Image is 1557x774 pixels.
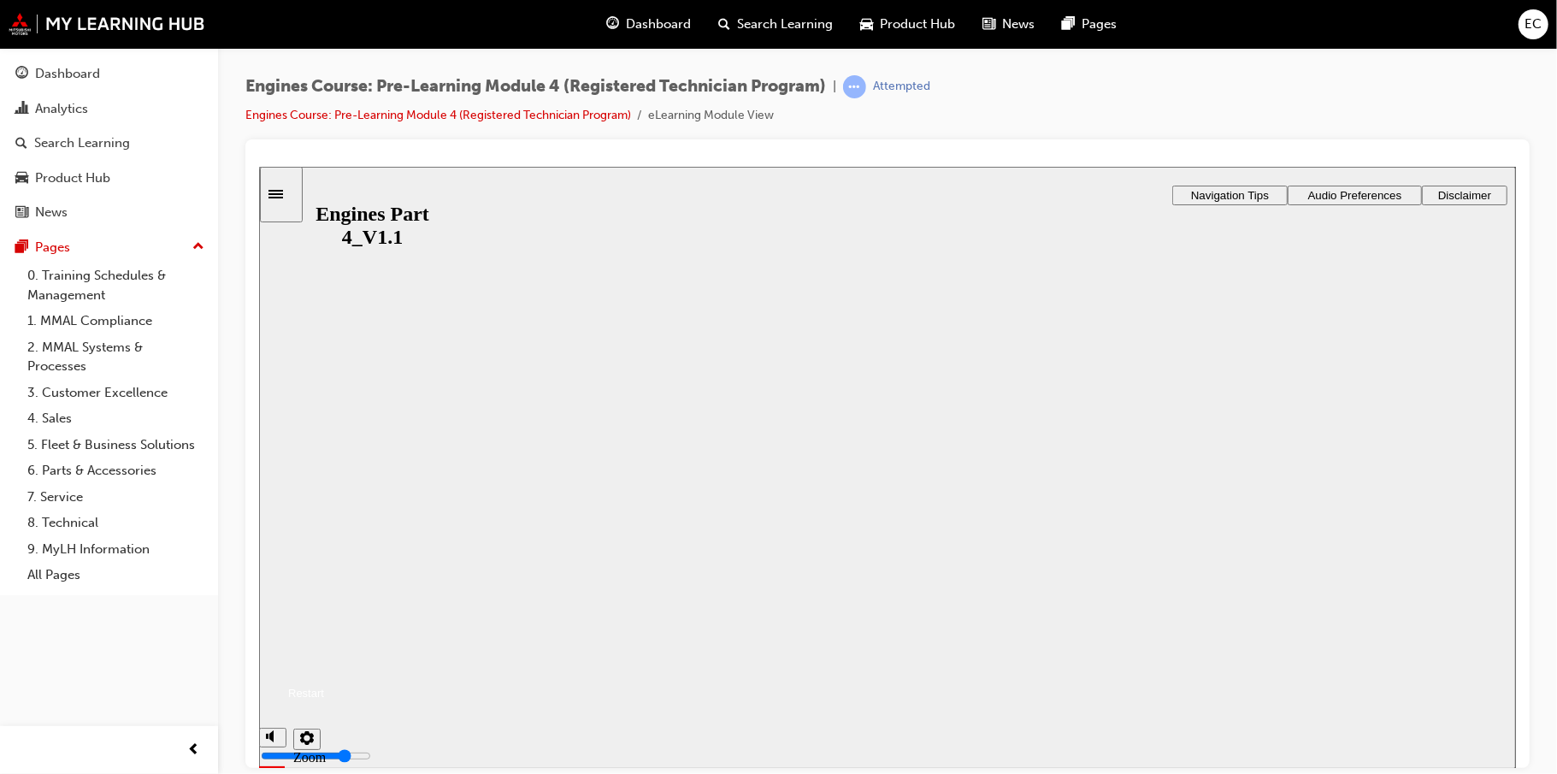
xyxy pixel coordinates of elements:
div: Pages [35,238,70,257]
span: Disclaimer [1179,22,1232,35]
button: EC [1519,9,1548,39]
a: Analytics [7,93,211,125]
a: Product Hub [7,162,211,194]
span: car-icon [15,171,28,186]
div: Product Hub [35,168,110,188]
span: Dashboard [627,15,692,34]
div: Analytics [35,99,88,119]
span: up-icon [192,236,204,258]
a: car-iconProduct Hub [847,7,970,42]
a: news-iconNews [970,7,1049,42]
a: All Pages [21,562,211,588]
a: pages-iconPages [1049,7,1131,42]
span: Engines Course: Pre-Learning Module 4 (Registered Technician Program) [245,77,826,97]
div: News [35,203,68,222]
span: pages-icon [15,240,28,256]
span: learningRecordVerb_ATTEMPT-icon [843,75,866,98]
a: guage-iconDashboard [593,7,705,42]
img: mmal [9,13,205,35]
span: news-icon [983,14,996,35]
input: volume [2,582,112,596]
a: News [7,197,211,228]
span: news-icon [15,205,28,221]
span: pages-icon [1063,14,1076,35]
a: search-iconSearch Learning [705,7,847,42]
span: News [1003,15,1035,34]
div: Attempted [873,79,930,95]
li: eLearning Module View [648,106,774,126]
span: guage-icon [607,14,620,35]
span: car-icon [861,14,874,35]
span: search-icon [719,14,731,35]
a: 9. MyLH Information [21,536,211,563]
button: Pages [7,232,211,263]
a: 7. Service [21,484,211,511]
a: 6. Parts & Accessories [21,458,211,484]
button: DashboardAnalyticsSearch LearningProduct HubNews [7,55,211,232]
div: Search Learning [34,133,130,153]
span: EC [1525,15,1542,34]
button: settings [34,562,62,583]
a: 8. Technical [21,510,211,536]
label: Zoom to fit [34,583,67,629]
a: Dashboard [7,58,211,90]
span: search-icon [15,136,27,151]
span: | [833,77,836,97]
a: 5. Fleet & Business Solutions [21,432,211,458]
span: Search Learning [738,15,834,34]
span: chart-icon [15,102,28,117]
span: Product Hub [881,15,956,34]
span: Audio Preferences [1049,22,1143,35]
a: Search Learning [7,127,211,159]
a: 0. Training Schedules & Management [21,263,211,308]
span: prev-icon [188,740,201,761]
span: Pages [1082,15,1118,34]
span: guage-icon [15,67,28,82]
a: 1. MMAL Compliance [21,308,211,334]
span: Navigation Tips [932,22,1010,35]
a: Engines Course: Pre-Learning Module 4 (Registered Technician Program) [245,108,631,122]
a: 4. Sales [21,405,211,432]
a: 2. MMAL Systems & Processes [21,334,211,380]
div: Dashboard [35,64,100,84]
a: 3. Customer Excellence [21,380,211,406]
